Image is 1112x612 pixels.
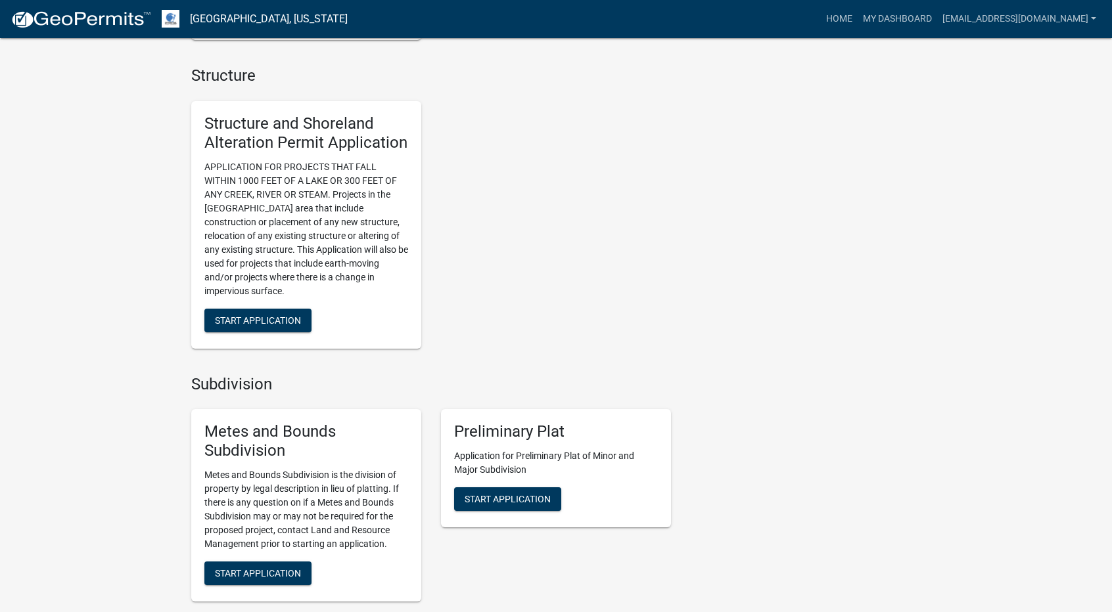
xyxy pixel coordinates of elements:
[204,422,408,460] h5: Metes and Bounds Subdivision
[204,114,408,152] h5: Structure and Shoreland Alteration Permit Application
[204,468,408,551] p: Metes and Bounds Subdivision is the division of property by legal description in lieu of platting...
[215,315,301,325] span: Start Application
[821,7,858,32] a: Home
[204,160,408,298] p: APPLICATION FOR PROJECTS THAT FALL WITHIN 1000 FEET OF A LAKE OR 300 FEET OF ANY CREEK, RIVER OR ...
[454,449,658,477] p: Application for Preliminary Plat of Minor and Major Subdivision
[454,487,561,511] button: Start Application
[204,309,312,332] button: Start Application
[191,66,671,85] h4: Structure
[190,8,348,30] a: [GEOGRAPHIC_DATA], [US_STATE]
[215,568,301,579] span: Start Application
[191,375,671,394] h4: Subdivision
[454,422,658,441] h5: Preliminary Plat
[858,7,937,32] a: My Dashboard
[465,494,551,504] span: Start Application
[937,7,1101,32] a: [EMAIL_ADDRESS][DOMAIN_NAME]
[204,561,312,585] button: Start Application
[162,10,179,28] img: Otter Tail County, Minnesota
